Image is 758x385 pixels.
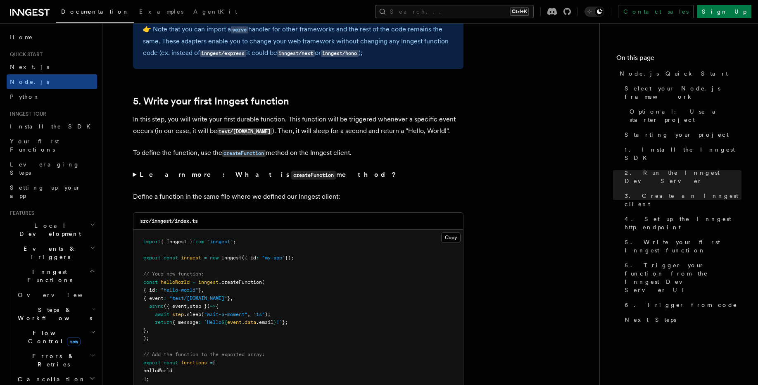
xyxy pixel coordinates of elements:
span: , [201,287,204,293]
span: 4. Set up the Inngest http endpoint [625,215,741,231]
span: Python [10,93,40,100]
a: Contact sales [618,5,694,18]
span: return [155,319,172,325]
span: Events & Triggers [7,245,90,261]
span: [ [213,360,216,366]
span: 2. Run the Inngest Dev Server [625,169,741,185]
p: In this step, you will write your first durable function. This function will be triggered wheneve... [133,114,463,137]
span: , [247,311,250,317]
span: = [204,255,207,261]
span: new [210,255,219,261]
span: ; [233,239,236,245]
a: Next Steps [621,312,741,327]
span: AgentKit [193,8,237,15]
span: Flow Control [14,329,91,345]
span: ( [201,311,204,317]
a: 4. Set up the Inngest http endpoint [621,212,741,235]
p: 👉 Note that you can import a handler for other frameworks and the rest of the code remains the sa... [143,24,454,59]
a: Setting up your app [7,180,97,203]
span: Inngest tour [7,111,46,117]
span: .createFunction [219,279,262,285]
a: Starting your project [621,127,741,142]
span: } [143,328,146,333]
span: "my-app" [262,255,285,261]
kbd: Ctrl+K [510,7,529,16]
span: }); [285,255,294,261]
span: ({ id [242,255,256,261]
code: inngest/hono [321,50,359,57]
a: Home [7,30,97,45]
span: ]; [143,376,149,382]
span: : [256,255,259,261]
p: Define a function in the same file where we defined our Inngest client: [133,191,463,202]
summary: Learn more: What iscreateFunctionmethod? [133,169,463,181]
span: "wait-a-moment" [204,311,247,317]
span: "hello-world" [161,287,198,293]
span: Inngest [221,255,242,261]
a: 5. Write your first Inngest function [621,235,741,258]
span: .email [256,319,273,325]
span: // Add the function to the exported array: [143,352,265,357]
a: 1. Install the Inngest SDK [621,142,741,165]
span: "1s" [253,311,265,317]
span: 6. Trigger from code [625,301,737,309]
button: Copy [441,232,461,243]
span: { message [172,319,198,325]
span: Select your Node.js framework [625,84,741,101]
span: Steps & Workflows [14,306,92,322]
span: } [227,295,230,301]
code: createFunction [222,150,266,157]
span: Setting up your app [10,184,81,199]
span: = [210,360,213,366]
span: event [227,319,242,325]
a: createFunction [222,149,266,157]
span: { id [143,287,155,293]
span: Errors & Retries [14,352,90,368]
a: Sign Up [697,5,751,18]
span: Inngest Functions [7,268,89,284]
span: `Hello [204,319,221,325]
a: Install the SDK [7,119,97,134]
span: = [192,279,195,285]
button: Local Development [7,218,97,241]
span: } [273,319,276,325]
span: step }) [190,303,210,309]
a: 2. Run the Inngest Dev Server [621,165,741,188]
span: Features [7,210,34,216]
span: : [164,295,166,301]
h4: On this page [616,53,741,66]
a: Leveraging Steps [7,157,97,180]
strong: Learn more: What is method? [140,171,398,178]
span: inngest [181,255,201,261]
span: } [198,287,201,293]
a: Optional: Use a starter project [626,104,741,127]
button: Search...Ctrl+K [375,5,534,18]
span: Documentation [61,8,129,15]
span: ({ event [164,303,187,309]
button: Inngest Functions [7,264,97,288]
span: , [230,295,233,301]
span: const [143,279,158,285]
span: Next.js [10,64,49,70]
a: 5. Write your first Inngest function [133,95,289,107]
span: 3. Create an Inngest client [625,192,741,208]
span: Install the SDK [10,123,95,130]
span: from [192,239,204,245]
span: : [155,287,158,293]
span: { event [143,295,164,301]
span: Leveraging Steps [10,161,80,176]
span: await [155,311,169,317]
span: Your first Functions [10,138,59,153]
span: .sleep [184,311,201,317]
span: inngest [198,279,219,285]
a: AgentKit [188,2,242,22]
span: Local Development [7,221,90,238]
button: Flow Controlnew [14,326,97,349]
a: Your first Functions [7,134,97,157]
a: Next.js [7,59,97,74]
span: 5. Write your first Inngest function [625,238,741,254]
span: // Your new function: [143,271,204,277]
span: Optional: Use a starter project [630,107,741,124]
span: Next Steps [625,316,676,324]
span: }; [282,319,288,325]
